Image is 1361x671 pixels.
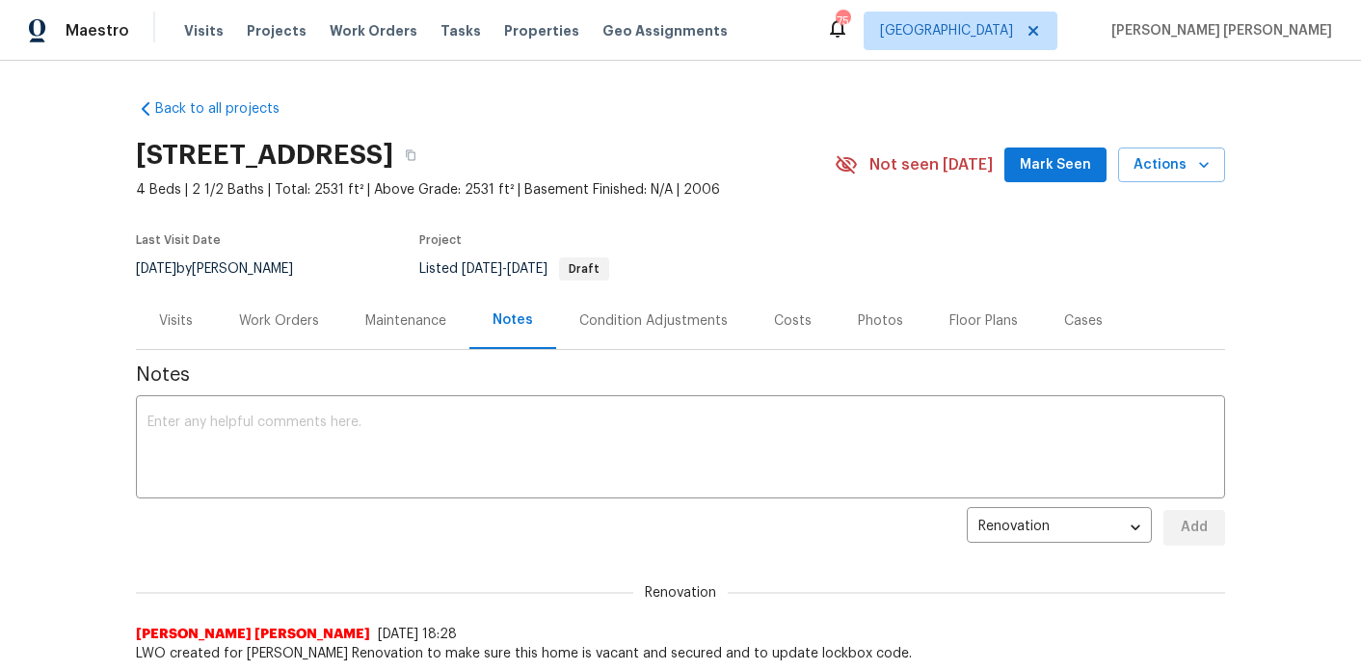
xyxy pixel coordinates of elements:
div: 75 [836,12,849,31]
span: [DATE] [462,262,502,276]
span: Projects [247,21,307,40]
div: Visits [159,311,193,331]
h2: [STREET_ADDRESS] [136,146,393,165]
span: LWO created for [PERSON_NAME] Renovation to make sure this home is vacant and secured and to upda... [136,644,1225,663]
span: Visits [184,21,224,40]
div: Costs [774,311,812,331]
span: Tasks [440,24,481,38]
span: Draft [561,263,607,275]
div: by [PERSON_NAME] [136,257,316,281]
span: [DATE] [507,262,547,276]
span: Project [419,234,462,246]
span: Not seen [DATE] [869,155,993,174]
span: [GEOGRAPHIC_DATA] [880,21,1013,40]
span: 4 Beds | 2 1/2 Baths | Total: 2531 ft² | Above Grade: 2531 ft² | Basement Finished: N/A | 2006 [136,180,835,200]
span: Last Visit Date [136,234,221,246]
div: Maintenance [365,311,446,331]
span: [PERSON_NAME] [PERSON_NAME] [1104,21,1332,40]
div: Work Orders [239,311,319,331]
span: Work Orders [330,21,417,40]
span: [DATE] 18:28 [378,628,457,641]
div: Condition Adjustments [579,311,728,331]
span: Geo Assignments [602,21,728,40]
span: - [462,262,547,276]
span: Mark Seen [1020,153,1091,177]
button: Mark Seen [1004,148,1107,183]
div: Notes [493,310,533,330]
div: Cases [1064,311,1103,331]
div: Floor Plans [949,311,1018,331]
span: Properties [504,21,579,40]
span: Renovation [633,583,728,603]
span: Notes [136,365,1225,385]
span: Maestro [66,21,129,40]
div: Photos [858,311,903,331]
a: Back to all projects [136,99,321,119]
span: [DATE] [136,262,176,276]
button: Copy Address [393,138,428,173]
div: Renovation [967,504,1152,551]
span: [PERSON_NAME] [PERSON_NAME] [136,625,370,644]
span: Actions [1134,153,1210,177]
span: Listed [419,262,609,276]
button: Actions [1118,148,1225,183]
